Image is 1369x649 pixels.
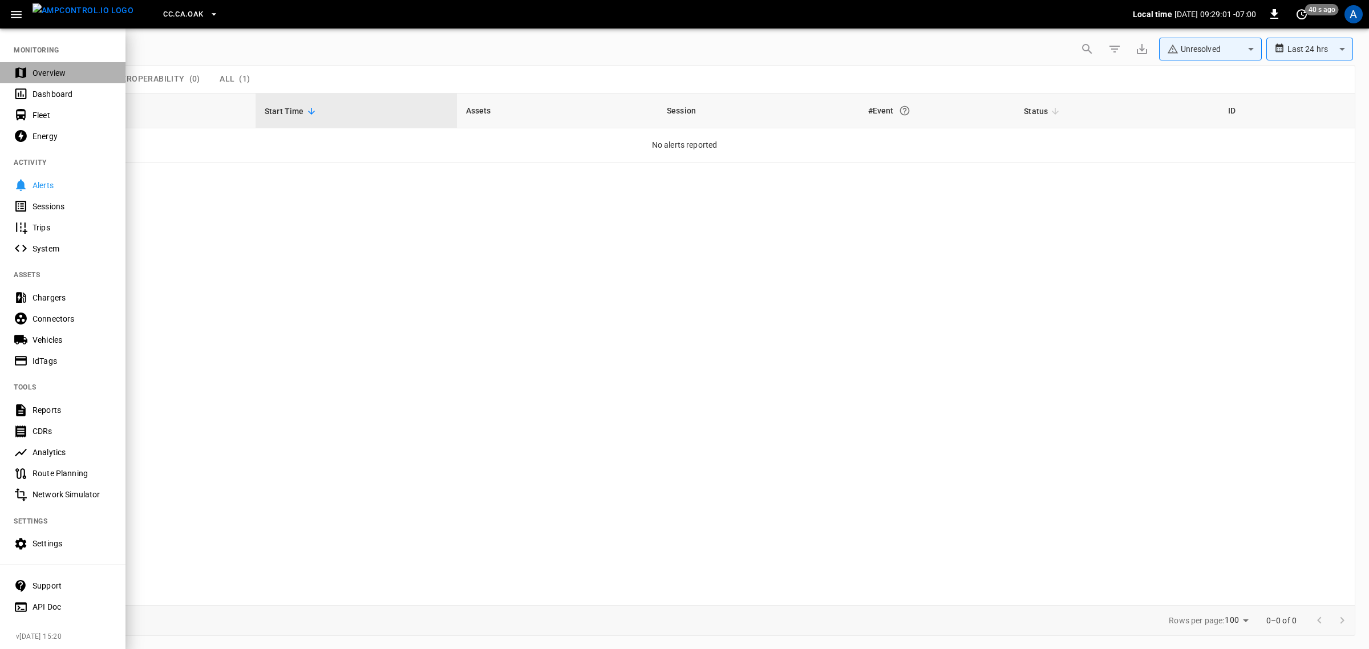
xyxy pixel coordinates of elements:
div: Connectors [33,313,112,324]
span: 40 s ago [1305,4,1339,15]
div: Reports [33,404,112,416]
div: Settings [33,538,112,549]
div: Analytics [33,447,112,458]
div: IdTags [33,355,112,367]
img: ampcontrol.io logo [33,3,133,18]
div: Network Simulator [33,489,112,500]
div: Energy [33,131,112,142]
div: profile-icon [1344,5,1363,23]
button: set refresh interval [1293,5,1311,23]
div: Overview [33,67,112,79]
div: Trips [33,222,112,233]
div: Fleet [33,109,112,121]
div: Sessions [33,201,112,212]
div: API Doc [33,601,112,613]
span: CC.CA.OAK [163,8,203,21]
div: Chargers [33,292,112,303]
div: Alerts [33,180,112,191]
p: [DATE] 09:29:01 -07:00 [1174,9,1256,20]
div: Dashboard [33,88,112,100]
div: Support [33,580,112,591]
div: Route Planning [33,468,112,479]
div: CDRs [33,425,112,437]
span: v [DATE] 15:20 [16,631,116,643]
div: Vehicles [33,334,112,346]
p: Local time [1133,9,1172,20]
div: System [33,243,112,254]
